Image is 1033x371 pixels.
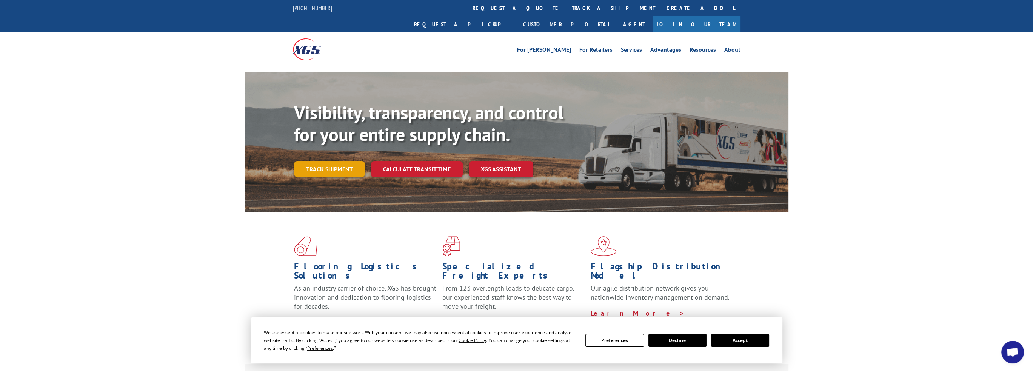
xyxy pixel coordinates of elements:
[579,47,613,55] a: For Retailers
[251,317,782,363] div: Cookie Consent Prompt
[371,161,463,177] a: Calculate transit time
[294,161,365,177] a: Track shipment
[294,262,437,284] h1: Flooring Logistics Solutions
[591,236,617,256] img: xgs-icon-flagship-distribution-model-red
[294,284,436,311] span: As an industry carrier of choice, XGS has brought innovation and dedication to flooring logistics...
[294,236,317,256] img: xgs-icon-total-supply-chain-intelligence-red
[653,16,740,32] a: Join Our Team
[408,16,517,32] a: Request a pickup
[621,47,642,55] a: Services
[442,262,585,284] h1: Specialized Freight Experts
[591,262,733,284] h1: Flagship Distribution Model
[591,309,685,317] a: Learn More >
[517,16,616,32] a: Customer Portal
[294,101,563,146] b: Visibility, transparency, and control for your entire supply chain.
[469,161,533,177] a: XGS ASSISTANT
[442,284,585,317] p: From 123 overlength loads to delicate cargo, our experienced staff knows the best way to move you...
[442,236,460,256] img: xgs-icon-focused-on-flooring-red
[616,16,653,32] a: Agent
[591,284,730,302] span: Our agile distribution network gives you nationwide inventory management on demand.
[724,47,740,55] a: About
[1001,341,1024,363] a: Open chat
[711,334,769,347] button: Accept
[459,337,486,343] span: Cookie Policy
[650,47,681,55] a: Advantages
[307,345,333,351] span: Preferences
[264,328,576,352] div: We use essential cookies to make our site work. With your consent, we may also use non-essential ...
[517,47,571,55] a: For [PERSON_NAME]
[648,334,707,347] button: Decline
[585,334,644,347] button: Preferences
[690,47,716,55] a: Resources
[293,4,332,12] a: [PHONE_NUMBER]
